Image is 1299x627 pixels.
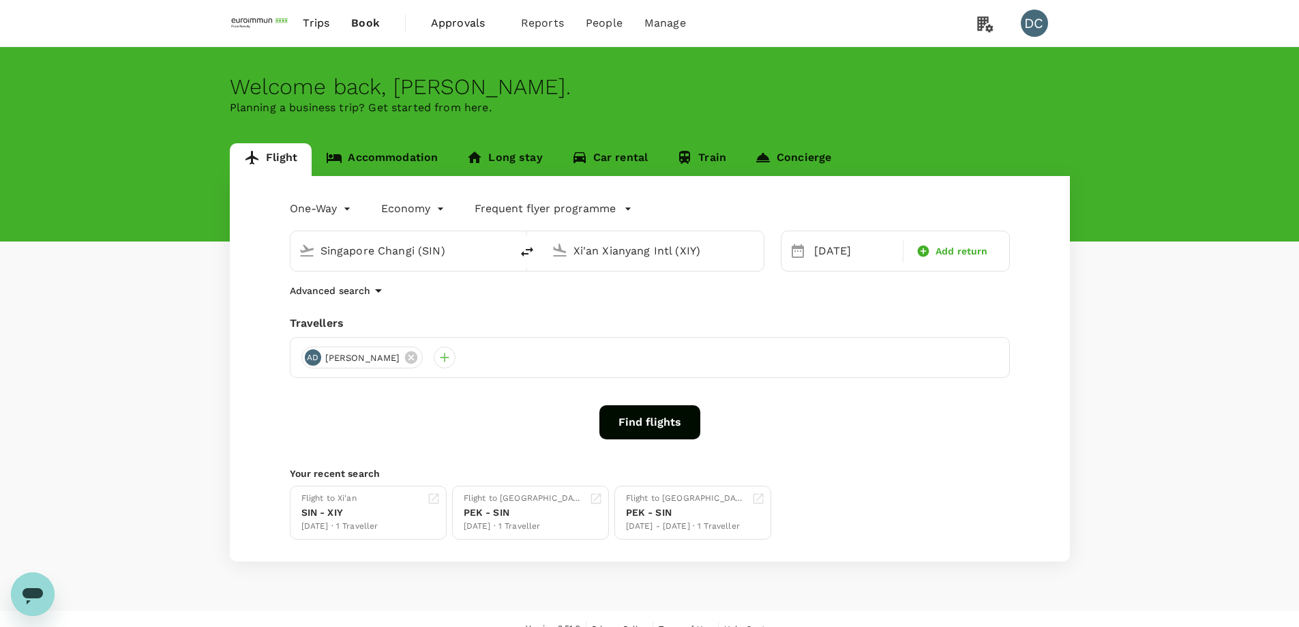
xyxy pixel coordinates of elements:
[230,100,1070,116] p: Planning a business trip? Get started from here.
[230,8,293,38] img: EUROIMMUN (South East Asia) Pte. Ltd.
[381,198,447,220] div: Economy
[511,235,543,268] button: delete
[626,506,746,520] div: PEK - SIN
[599,405,700,439] button: Find flights
[301,520,378,534] div: [DATE] · 1 Traveller
[464,492,584,506] div: Flight to [GEOGRAPHIC_DATA]
[305,349,321,366] div: AD
[754,249,757,252] button: Open
[809,237,901,265] div: [DATE]
[626,520,746,534] div: [DATE] - [DATE] · 1 Traveller
[1021,10,1048,37] div: DC
[290,284,370,297] p: Advanced search
[626,492,746,506] div: Flight to [GEOGRAPHIC_DATA]
[351,15,380,31] span: Book
[301,506,378,520] div: SIN - XIY
[521,15,564,31] span: Reports
[230,143,312,176] a: Flight
[320,240,482,261] input: Depart from
[573,240,735,261] input: Going to
[662,143,741,176] a: Train
[11,572,55,616] iframe: Button to launch messaging window
[290,198,354,220] div: One-Way
[290,467,1010,480] p: Your recent search
[557,143,663,176] a: Car rental
[644,15,686,31] span: Manage
[312,143,452,176] a: Accommodation
[501,249,504,252] button: Open
[741,143,846,176] a: Concierge
[317,351,408,365] span: [PERSON_NAME]
[936,244,988,259] span: Add return
[301,347,423,368] div: AD[PERSON_NAME]
[230,74,1070,100] div: Welcome back , [PERSON_NAME] .
[464,520,584,534] div: [DATE] · 1 Traveller
[431,15,499,31] span: Approvals
[301,492,378,506] div: Flight to Xi'an
[290,315,1010,332] div: Travellers
[303,15,329,31] span: Trips
[586,15,623,31] span: People
[464,506,584,520] div: PEK - SIN
[290,282,387,299] button: Advanced search
[452,143,556,176] a: Long stay
[475,201,632,217] button: Frequent flyer programme
[475,201,616,217] p: Frequent flyer programme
